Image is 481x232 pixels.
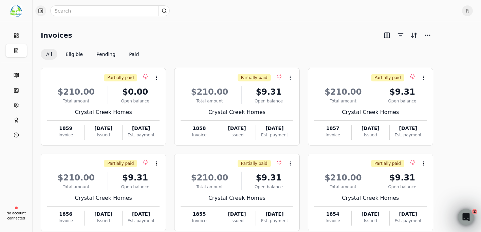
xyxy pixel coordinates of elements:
[374,75,401,81] span: Partially paid
[181,98,238,104] div: Total amount
[41,49,144,60] div: Invoice filter options
[47,172,105,184] div: $210.00
[378,184,427,190] div: Open balance
[111,172,160,184] div: $9.31
[409,30,420,41] button: Sort
[3,211,29,221] div: No account connected
[85,218,122,224] div: Issued
[241,75,267,81] span: Partially paid
[47,98,105,104] div: Total amount
[181,125,218,132] div: 1858
[47,132,84,138] div: Invoice
[47,125,84,132] div: 1859
[123,211,160,218] div: [DATE]
[47,211,84,218] div: 1856
[378,86,427,98] div: $9.31
[111,184,160,190] div: Open balance
[218,125,256,132] div: [DATE]
[181,218,218,224] div: Invoice
[314,132,351,138] div: Invoice
[378,98,427,104] div: Open balance
[390,132,427,138] div: Est. payment
[314,125,351,132] div: 1857
[256,211,293,218] div: [DATE]
[244,184,293,190] div: Open balance
[314,211,351,218] div: 1854
[107,75,134,81] span: Partially paid
[50,5,170,16] input: Search
[352,218,389,224] div: Issued
[123,132,160,138] div: Est. payment
[47,86,105,98] div: $210.00
[374,160,401,167] span: Partially paid
[314,172,372,184] div: $210.00
[123,125,160,132] div: [DATE]
[241,160,267,167] span: Partially paid
[85,125,122,132] div: [DATE]
[244,86,293,98] div: $9.31
[181,108,293,116] div: Crystal Creek Homes
[390,125,427,132] div: [DATE]
[123,218,160,224] div: Est. payment
[91,49,121,60] button: Pending
[314,194,427,202] div: Crystal Creek Homes
[41,49,57,60] button: All
[256,132,293,138] div: Est. payment
[41,30,72,41] h2: Invoices
[390,218,427,224] div: Est. payment
[107,160,134,167] span: Partially paid
[390,211,427,218] div: [DATE]
[111,98,160,104] div: Open balance
[314,86,372,98] div: $210.00
[244,172,293,184] div: $9.31
[181,211,218,218] div: 1855
[472,209,477,214] span: 2
[181,86,238,98] div: $210.00
[352,132,389,138] div: Issued
[47,218,84,224] div: Invoice
[314,98,372,104] div: Total amount
[314,108,427,116] div: Crystal Creek Homes
[85,132,122,138] div: Issued
[422,30,433,41] button: More
[314,184,372,190] div: Total amount
[218,132,256,138] div: Issued
[47,108,160,116] div: Crystal Creek Homes
[378,172,427,184] div: $9.31
[314,218,351,224] div: Invoice
[111,86,160,98] div: $0.00
[256,125,293,132] div: [DATE]
[181,184,238,190] div: Total amount
[244,98,293,104] div: Open balance
[10,5,22,17] img: c78f061d-795f-4796-8eaa-878e83f7b9c5.png
[47,194,160,202] div: Crystal Creek Homes
[458,209,474,225] iframe: Intercom live chat
[181,132,218,138] div: Invoice
[181,194,293,202] div: Crystal Creek Homes
[352,125,389,132] div: [DATE]
[181,172,238,184] div: $210.00
[60,49,88,60] button: Eligible
[462,5,473,16] button: R
[124,49,144,60] button: Paid
[85,211,122,218] div: [DATE]
[218,211,256,218] div: [DATE]
[47,184,105,190] div: Total amount
[256,218,293,224] div: Est. payment
[352,211,389,218] div: [DATE]
[218,218,256,224] div: Issued
[3,204,30,224] a: No account connected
